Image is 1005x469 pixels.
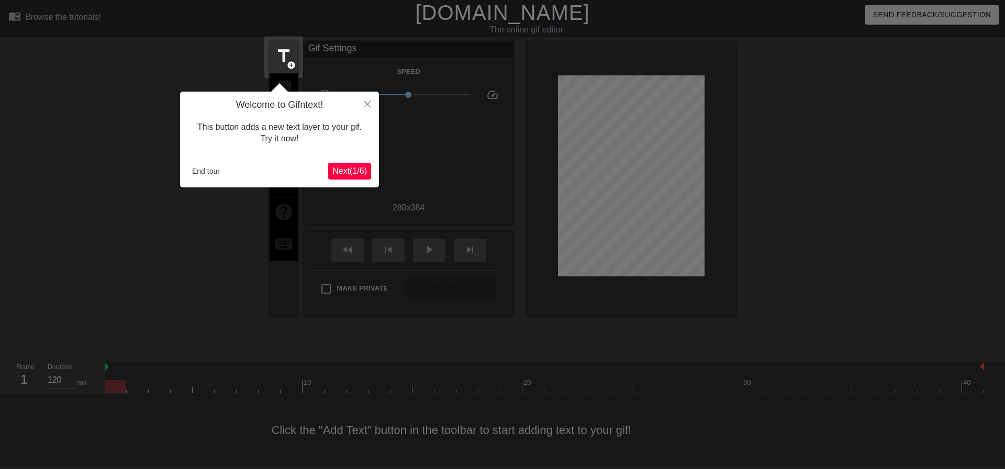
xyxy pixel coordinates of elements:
button: Next [328,163,371,180]
div: This button adds a new text layer to your gif. Try it now! [188,111,371,155]
span: Next ( 1 / 6 ) [332,166,367,175]
button: Close [356,92,379,116]
h4: Welcome to Gifntext! [188,99,371,111]
button: End tour [188,163,224,179]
